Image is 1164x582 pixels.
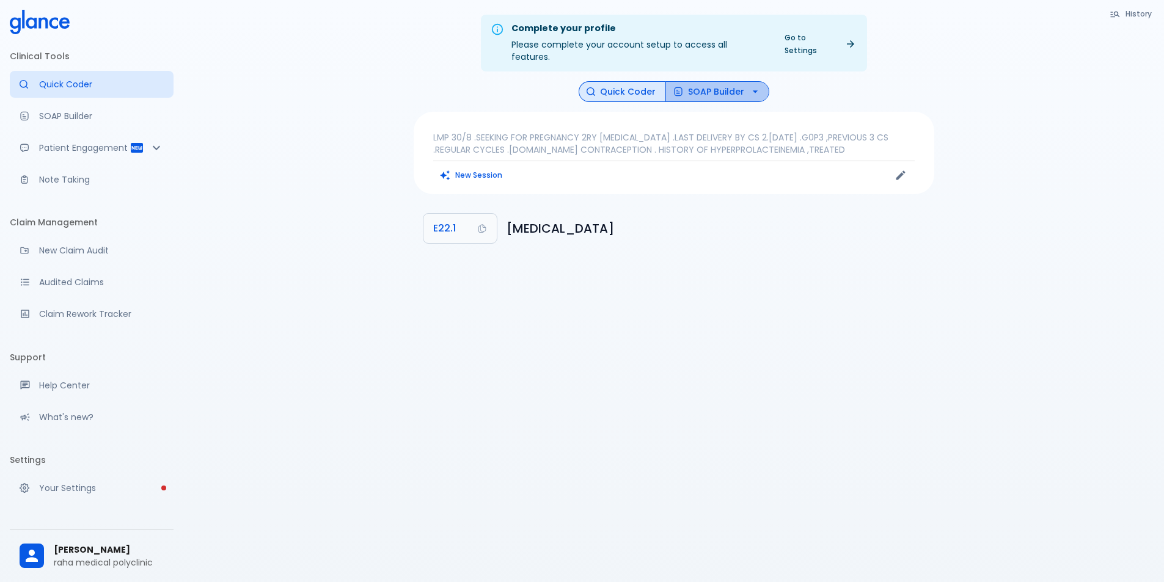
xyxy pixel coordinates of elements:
button: Clears all inputs and results. [433,166,510,184]
a: Docugen: Compose a clinical documentation in seconds [10,103,174,129]
div: Patient Reports & Referrals [10,134,174,161]
a: Moramiz: Find ICD10AM codes instantly [10,71,174,98]
p: Note Taking [39,173,164,186]
a: Advanced note-taking [10,166,174,193]
button: Copy Code E22.1 to clipboard [423,214,497,243]
p: Patient Engagement [39,142,130,154]
p: Claim Rework Tracker [39,308,164,320]
li: Settings [10,445,174,475]
li: Support [10,343,174,372]
a: Go to Settings [777,29,862,59]
span: [PERSON_NAME] [54,544,164,556]
p: SOAP Builder [39,110,164,122]
button: History [1104,5,1159,23]
p: LMP 30/8 .SEEKING FOR PREGNANCY 2RY [MEDICAL_DATA] .LAST DELIVERY BY CS 2.[DATE] .G0P3 ,PREVIOUS ... [433,131,915,156]
button: Quick Coder [579,81,666,103]
p: Help Center [39,379,164,391]
a: Monitor progress of claim corrections [10,300,174,327]
button: SOAP Builder [665,81,769,103]
p: Audited Claims [39,276,164,288]
button: Edit [891,166,910,184]
span: E22.1 [433,220,456,237]
p: What's new? [39,411,164,423]
div: Complete your profile [511,22,767,35]
div: Please complete your account setup to access all features. [511,18,767,68]
div: Recent updates and feature releases [10,404,174,431]
li: Clinical Tools [10,42,174,71]
a: Please complete account setup [10,475,174,501]
a: Get help from our support team [10,372,174,399]
p: raha medical polyclinic [54,556,164,569]
p: Your Settings [39,482,164,494]
a: Audit a new claim [10,237,174,264]
a: View audited claims [10,269,174,296]
h6: [MEDICAL_DATA] [507,219,924,238]
p: Quick Coder [39,78,164,90]
li: Claim Management [10,208,174,237]
p: New Claim Audit [39,244,164,256]
div: [PERSON_NAME]raha medical polyclinic [10,535,174,577]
